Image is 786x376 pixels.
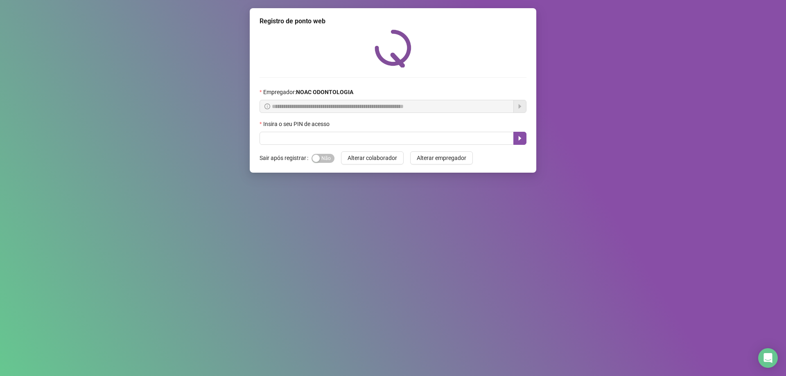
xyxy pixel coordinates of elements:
[375,29,411,68] img: QRPoint
[758,348,778,368] div: Open Intercom Messenger
[517,135,523,142] span: caret-right
[410,151,473,164] button: Alterar empregador
[260,151,312,164] label: Sair após registrar
[348,153,397,162] span: Alterar colaborador
[417,153,466,162] span: Alterar empregador
[296,89,353,95] strong: NOAC ODONTOLOGIA
[264,104,270,109] span: info-circle
[263,88,353,97] span: Empregador :
[260,119,335,128] label: Insira o seu PIN de acesso
[341,151,404,164] button: Alterar colaborador
[260,16,526,26] div: Registro de ponto web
